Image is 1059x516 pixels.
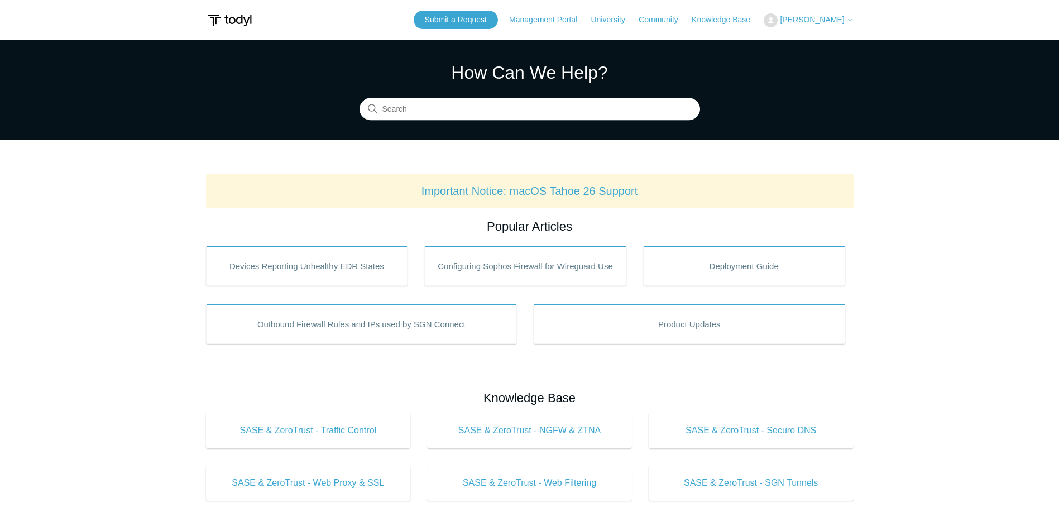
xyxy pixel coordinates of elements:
a: SASE & ZeroTrust - Web Filtering [427,465,632,501]
span: SASE & ZeroTrust - SGN Tunnels [665,476,837,490]
span: SASE & ZeroTrust - Traffic Control [223,424,394,437]
a: SASE & ZeroTrust - NGFW & ZTNA [427,413,632,448]
span: SASE & ZeroTrust - Web Proxy & SSL [223,476,394,490]
a: Community [639,14,689,26]
a: Product Updates [534,304,845,344]
a: SASE & ZeroTrust - Web Proxy & SSL [206,465,411,501]
span: SASE & ZeroTrust - Secure DNS [665,424,837,437]
a: Management Portal [509,14,588,26]
input: Search [360,98,700,121]
a: SASE & ZeroTrust - SGN Tunnels [649,465,854,501]
a: SASE & ZeroTrust - Traffic Control [206,413,411,448]
a: Knowledge Base [692,14,761,26]
a: University [591,14,636,26]
h2: Knowledge Base [206,389,854,407]
a: Configuring Sophos Firewall for Wireguard Use [424,246,626,286]
img: Todyl Support Center Help Center home page [206,10,253,31]
a: SASE & ZeroTrust - Secure DNS [649,413,854,448]
a: Deployment Guide [643,246,845,286]
h2: Popular Articles [206,217,854,236]
a: Submit a Request [414,11,498,29]
h1: How Can We Help? [360,59,700,86]
span: SASE & ZeroTrust - Web Filtering [444,476,615,490]
span: SASE & ZeroTrust - NGFW & ZTNA [444,424,615,437]
a: Important Notice: macOS Tahoe 26 Support [421,185,638,197]
button: [PERSON_NAME] [764,13,853,27]
a: Devices Reporting Unhealthy EDR States [206,246,408,286]
a: Outbound Firewall Rules and IPs used by SGN Connect [206,304,517,344]
span: [PERSON_NAME] [780,15,844,24]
